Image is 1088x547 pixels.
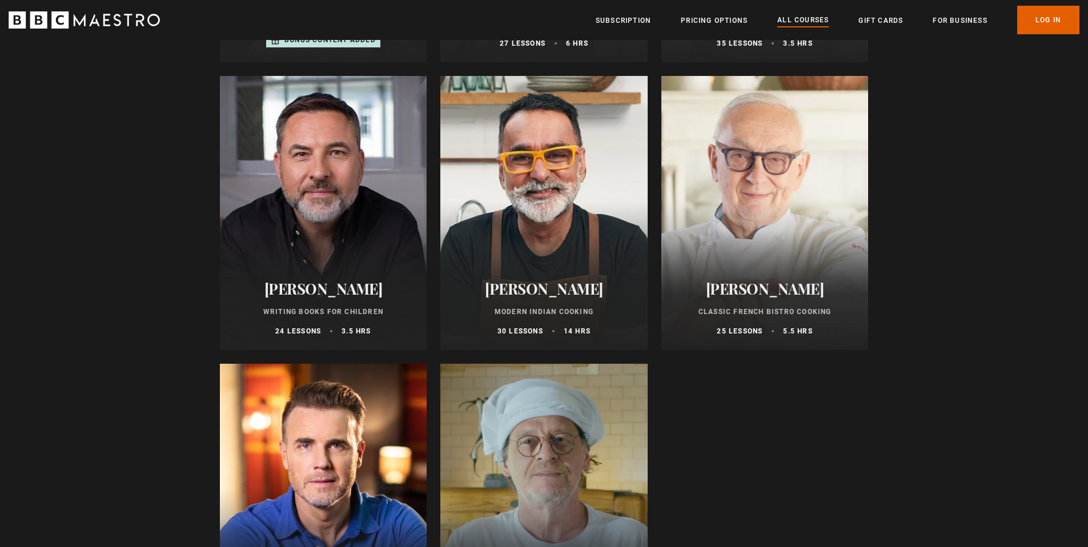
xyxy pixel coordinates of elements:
h2: [PERSON_NAME] [454,280,634,297]
a: [PERSON_NAME] Writing Books for Children 24 lessons 3.5 hrs [220,76,427,350]
p: 30 lessons [497,326,543,336]
p: 35 lessons [717,38,762,49]
a: [PERSON_NAME] Modern Indian Cooking 30 lessons 14 hrs [440,76,648,350]
p: 14 hrs [564,326,591,336]
a: Subscription [596,15,651,26]
p: 5.5 hrs [783,326,812,336]
p: Writing Books for Children [234,307,413,317]
p: 25 lessons [717,326,762,336]
p: 24 lessons [275,326,321,336]
h2: [PERSON_NAME] [675,280,855,297]
p: Classic French Bistro Cooking [675,307,855,317]
h2: [PERSON_NAME] [234,280,413,297]
p: 27 lessons [500,38,545,49]
a: All Courses [777,14,829,27]
p: 3.5 hrs [342,326,371,336]
a: For business [933,15,987,26]
p: Bonus content added [284,35,376,45]
p: 3.5 hrs [783,38,812,49]
a: Pricing Options [681,15,748,26]
a: Gift Cards [858,15,903,26]
nav: Primary [596,6,1079,34]
p: Modern Indian Cooking [454,307,634,317]
a: Log In [1017,6,1079,34]
a: [PERSON_NAME] Classic French Bistro Cooking 25 lessons 5.5 hrs [661,76,869,350]
svg: BBC Maestro [9,11,160,29]
p: 6 hrs [566,38,588,49]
